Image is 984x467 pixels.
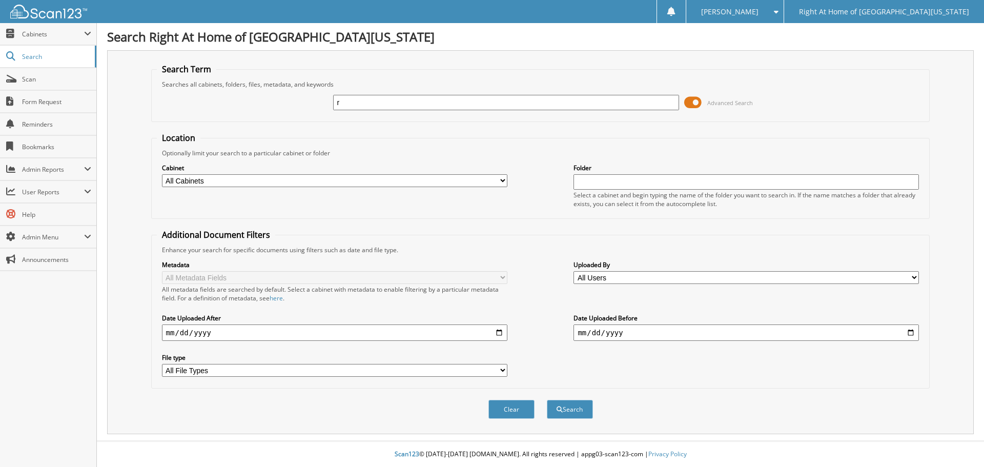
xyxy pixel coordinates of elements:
[157,80,925,89] div: Searches all cabinets, folders, files, metadata, and keywords
[701,9,758,15] span: [PERSON_NAME]
[162,314,507,322] label: Date Uploaded After
[573,260,919,269] label: Uploaded By
[162,324,507,341] input: start
[488,400,535,419] button: Clear
[648,450,687,458] a: Privacy Policy
[157,246,925,254] div: Enhance your search for specific documents using filters such as date and file type.
[270,294,283,302] a: here
[157,64,216,75] legend: Search Term
[107,28,974,45] h1: Search Right At Home of [GEOGRAPHIC_DATA][US_STATE]
[22,52,90,61] span: Search
[547,400,593,419] button: Search
[573,191,919,208] div: Select a cabinet and begin typing the name of the folder you want to search in. If the name match...
[22,143,91,151] span: Bookmarks
[22,165,84,174] span: Admin Reports
[22,210,91,219] span: Help
[933,418,984,467] iframe: Chat Widget
[573,324,919,341] input: end
[22,120,91,129] span: Reminders
[97,442,984,467] div: © [DATE]-[DATE] [DOMAIN_NAME]. All rights reserved | appg03-scan123-com |
[22,30,84,38] span: Cabinets
[707,99,753,107] span: Advanced Search
[799,9,969,15] span: Right At Home of [GEOGRAPHIC_DATA][US_STATE]
[22,233,84,241] span: Admin Menu
[573,314,919,322] label: Date Uploaded Before
[157,149,925,157] div: Optionally limit your search to a particular cabinet or folder
[22,97,91,106] span: Form Request
[162,164,507,172] label: Cabinet
[22,255,91,264] span: Announcements
[22,188,84,196] span: User Reports
[162,285,507,302] div: All metadata fields are searched by default. Select a cabinet with metadata to enable filtering b...
[157,132,200,144] legend: Location
[162,353,507,362] label: File type
[395,450,419,458] span: Scan123
[22,75,91,84] span: Scan
[573,164,919,172] label: Folder
[10,5,87,18] img: scan123-logo-white.svg
[157,229,275,240] legend: Additional Document Filters
[162,260,507,269] label: Metadata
